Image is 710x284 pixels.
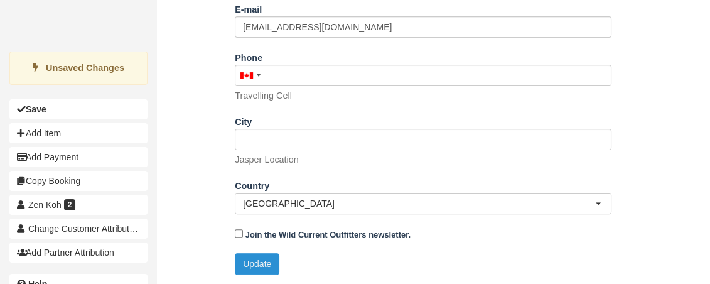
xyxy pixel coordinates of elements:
[9,99,148,119] button: Save
[235,175,269,193] label: Country
[28,200,62,210] span: Zen Koh
[235,153,299,167] p: Jasper Location
[235,47,262,65] label: Phone
[235,229,243,238] input: Join the Wild Current Outfitters newsletter.
[9,219,148,239] button: Change Customer Attribution
[235,253,279,275] button: Update
[235,89,292,102] p: Travelling Cell
[243,197,595,210] span: [GEOGRAPHIC_DATA]
[26,104,46,114] b: Save
[46,63,124,73] strong: Unsaved Changes
[9,195,148,215] a: Zen Koh 2
[64,199,76,210] span: 2
[235,65,264,85] div: Canada: +1
[235,193,611,214] button: [GEOGRAPHIC_DATA]
[235,111,252,129] label: City
[9,243,148,263] button: Add Partner Attribution
[9,147,148,167] button: Add Payment
[9,123,148,143] button: Add Item
[28,224,141,234] span: Change Customer Attribution
[9,171,148,191] button: Copy Booking
[245,230,411,239] strong: Join the Wild Current Outfitters newsletter.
